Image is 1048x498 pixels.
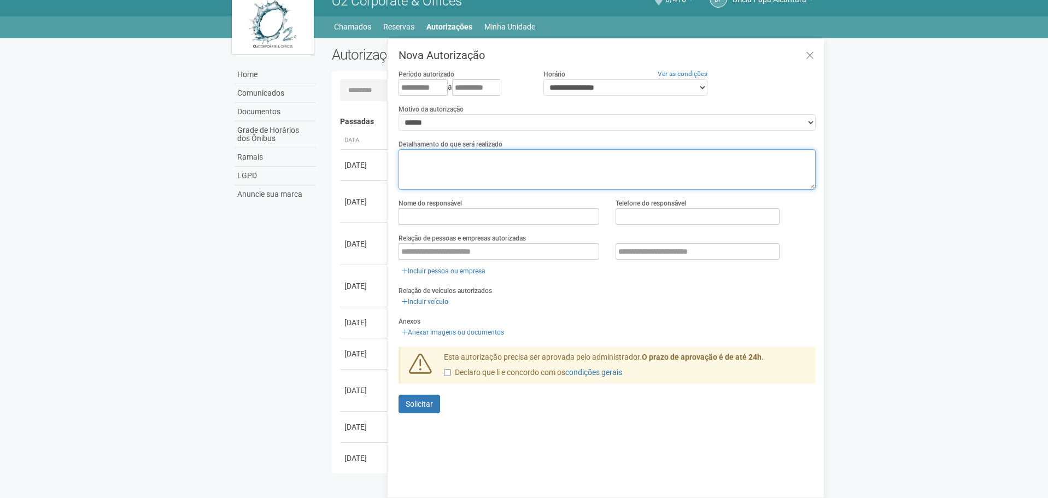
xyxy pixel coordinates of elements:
div: [DATE] [344,421,385,432]
a: Ver as condições [658,70,707,78]
h2: Autorizações [332,46,566,63]
a: Home [235,66,315,84]
div: [DATE] [344,348,385,359]
a: Grade de Horários dos Ônibus [235,121,315,148]
a: Incluir veículo [399,296,452,308]
div: [DATE] [344,317,385,328]
div: [DATE] [344,160,385,171]
label: Nome do responsável [399,198,462,208]
a: Chamados [334,19,371,34]
span: Solicitar [406,400,433,408]
label: Período autorizado [399,69,454,79]
label: Relação de pessoas e empresas autorizadas [399,233,526,243]
div: [DATE] [344,453,385,464]
label: Horário [543,69,565,79]
a: Minha Unidade [484,19,535,34]
a: Ramais [235,148,315,167]
a: Documentos [235,103,315,121]
a: Anexar imagens ou documentos [399,326,507,338]
div: Esta autorização precisa ser aprovada pelo administrador. [436,352,816,384]
strong: O prazo de aprovação é de até 24h. [642,353,764,361]
label: Declaro que li e concordo com os [444,367,622,378]
div: [DATE] [344,196,385,207]
a: Incluir pessoa ou empresa [399,265,489,277]
label: Anexos [399,317,420,326]
div: [DATE] [344,280,385,291]
label: Relação de veículos autorizados [399,286,492,296]
h3: Nova Autorização [399,50,816,61]
input: Declaro que li e concordo com oscondições gerais [444,369,451,376]
h4: Passadas [340,118,809,126]
div: a [399,79,526,96]
label: Motivo da autorização [399,104,464,114]
label: Telefone do responsável [616,198,686,208]
a: Autorizações [426,19,472,34]
a: LGPD [235,167,315,185]
th: Data [340,132,389,150]
div: [DATE] [344,385,385,396]
a: condições gerais [565,368,622,377]
label: Detalhamento do que será realizado [399,139,502,149]
a: Reservas [383,19,414,34]
div: [DATE] [344,238,385,249]
button: Solicitar [399,395,440,413]
a: Anuncie sua marca [235,185,315,203]
a: Comunicados [235,84,315,103]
